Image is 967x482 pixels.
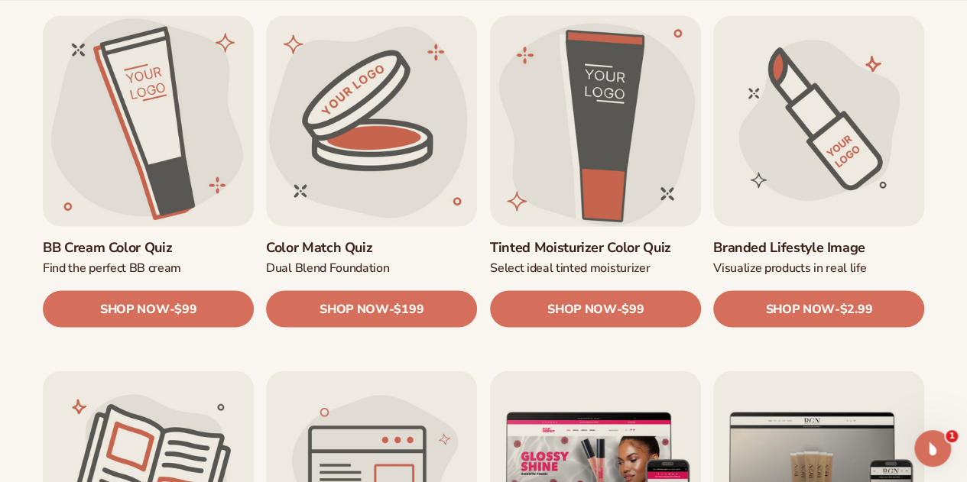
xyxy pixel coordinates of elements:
span: SHOP NOW [100,302,169,316]
a: Color Match Quiz [266,239,477,257]
span: SHOP NOW [765,302,834,316]
span: SHOP NOW [320,302,388,316]
span: $199 [394,302,424,317]
span: 1 [946,430,958,442]
a: Tinted Moisturizer Color Quiz [490,239,701,257]
a: BB Cream Color Quiz [43,239,254,257]
span: $2.99 [839,302,871,317]
a: SHOP NOW- $199 [266,291,477,328]
span: $99 [621,302,644,317]
a: Branded Lifestyle Image [713,239,924,257]
span: $99 [174,302,196,317]
a: SHOP NOW- $99 [490,291,701,328]
iframe: Intercom live chat [914,430,951,467]
a: SHOP NOW- $99 [43,291,254,328]
a: SHOP NOW- $2.99 [713,291,924,328]
span: SHOP NOW [547,302,616,316]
